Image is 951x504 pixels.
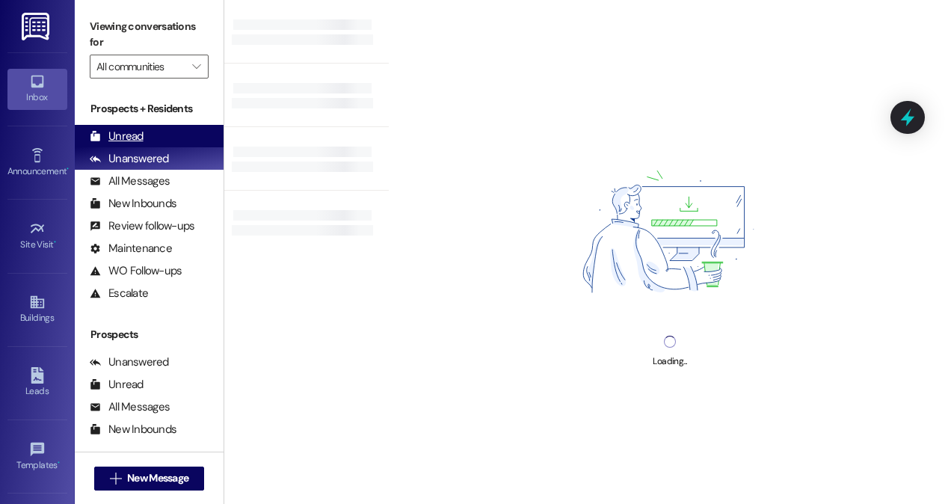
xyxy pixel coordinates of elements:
[90,399,170,415] div: All Messages
[94,467,205,491] button: New Message
[90,218,194,234] div: Review follow-ups
[110,473,121,485] i: 
[90,151,169,167] div: Unanswered
[192,61,200,73] i: 
[90,354,169,370] div: Unanswered
[67,164,69,174] span: •
[90,377,144,393] div: Unread
[96,55,185,79] input: All communities
[58,458,60,468] span: •
[90,129,144,144] div: Unread
[90,422,176,437] div: New Inbounds
[90,286,148,301] div: Escalate
[90,15,209,55] label: Viewing conversations for
[7,289,67,330] a: Buildings
[7,363,67,403] a: Leads
[7,437,67,477] a: Templates •
[7,69,67,109] a: Inbox
[90,241,172,256] div: Maintenance
[127,470,188,486] span: New Message
[22,13,52,40] img: ResiDesk Logo
[7,216,67,256] a: Site Visit •
[54,237,56,248] span: •
[90,173,170,189] div: All Messages
[653,354,686,369] div: Loading...
[75,101,224,117] div: Prospects + Residents
[90,196,176,212] div: New Inbounds
[75,327,224,342] div: Prospects
[90,263,182,279] div: WO Follow-ups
